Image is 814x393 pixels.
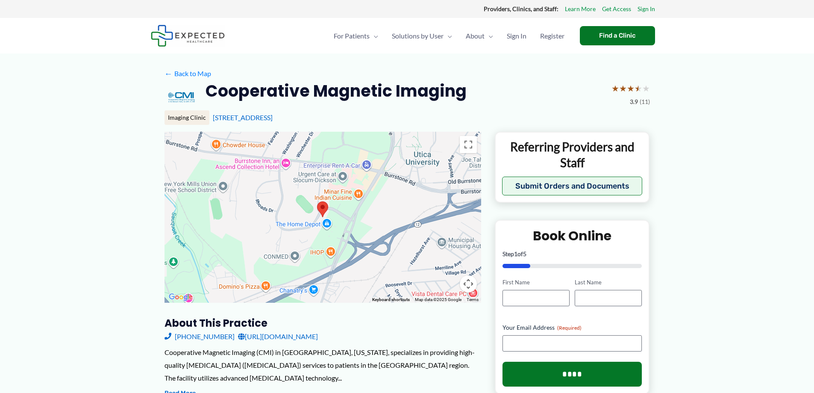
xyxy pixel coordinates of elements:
a: Open this area in Google Maps (opens a new window) [167,292,195,303]
span: Register [540,21,564,51]
h2: Book Online [503,228,642,244]
span: ★ [635,80,642,96]
div: Imaging Clinic [165,110,209,125]
a: Get Access [602,3,631,15]
span: For Patients [334,21,370,51]
div: Cooperative Magnetic Imaging (CMI) in [GEOGRAPHIC_DATA], [US_STATE], specializes in providing hig... [165,346,481,384]
a: For PatientsMenu Toggle [327,21,385,51]
nav: Primary Site Navigation [327,21,571,51]
p: Step of [503,251,642,257]
span: 1 [514,250,517,257]
a: AboutMenu Toggle [459,21,500,51]
a: Sign In [500,21,533,51]
a: [STREET_ADDRESS] [213,113,273,121]
span: 5 [523,250,526,257]
button: Submit Orders and Documents [502,177,643,195]
button: Keyboard shortcuts [372,297,410,303]
label: Last Name [575,278,642,287]
span: Sign In [507,21,526,51]
span: ← [165,69,173,77]
span: About [466,21,485,51]
span: ★ [642,80,650,96]
img: Expected Healthcare Logo - side, dark font, small [151,25,225,47]
span: (11) [640,96,650,107]
p: Referring Providers and Staff [502,139,643,170]
a: [PHONE_NUMBER] [165,330,235,343]
h2: Cooperative Magnetic Imaging [206,80,467,101]
span: Map data ©2025 Google [415,297,461,302]
button: Toggle fullscreen view [460,136,477,153]
a: Find a Clinic [580,26,655,45]
label: First Name [503,278,570,287]
a: ←Back to Map [165,67,211,80]
label: Your Email Address [503,323,642,332]
span: Menu Toggle [485,21,493,51]
span: Solutions by User [392,21,444,51]
span: 3.9 [630,96,638,107]
span: (Required) [557,325,582,331]
a: Terms (opens in new tab) [467,297,479,302]
span: ★ [619,80,627,96]
span: Menu Toggle [444,21,452,51]
a: Sign In [638,3,655,15]
span: Menu Toggle [370,21,378,51]
img: Google [167,292,195,303]
span: ★ [611,80,619,96]
a: [URL][DOMAIN_NAME] [238,330,318,343]
span: ★ [627,80,635,96]
strong: Providers, Clinics, and Staff: [484,5,558,12]
button: Map camera controls [460,275,477,293]
a: Register [533,21,571,51]
h3: About this practice [165,316,481,330]
a: Learn More [565,3,596,15]
a: Solutions by UserMenu Toggle [385,21,459,51]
